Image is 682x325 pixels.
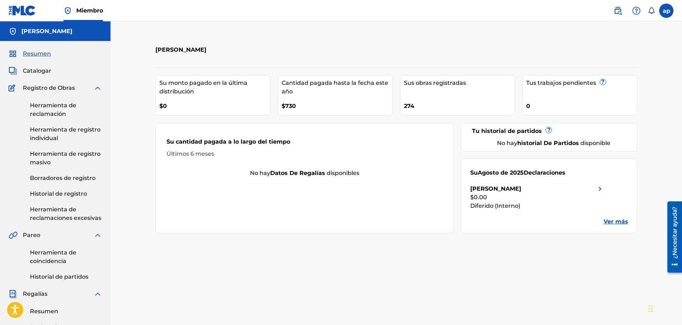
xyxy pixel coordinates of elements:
img: Pareo [9,231,17,239]
font: Historial de partidos [30,273,88,280]
a: Herramienta de registro masivo [30,150,102,167]
img: expandir [93,84,102,92]
a: CatalogarCatalogar [9,67,51,75]
font: $0 [159,103,167,109]
font: Catalogar [23,67,51,74]
font: ? [601,78,604,85]
img: expandir [93,290,102,298]
font: Borradores de registro [30,175,96,181]
iframe: Widget de chat [646,291,682,325]
font: Su cantidad pagada a lo largo del tiempo [166,138,290,145]
div: Ayuda [629,4,643,18]
a: Herramienta de reclamaciones excesivas [30,205,102,222]
font: [PERSON_NAME] [155,46,206,53]
a: Borradores de registro [30,174,102,182]
font: Pareo [23,232,40,238]
font: 0 [526,103,530,109]
div: Arrastrar [648,298,653,319]
font: $730 [282,103,296,109]
a: ResumenResumen [9,50,51,58]
font: Registro de Obras [23,84,75,91]
a: Herramienta de reclamación [30,101,102,118]
font: Sus obras registradas [404,79,466,86]
font: Su [470,169,478,176]
font: historial de partidos [517,140,579,146]
img: ayuda [632,6,641,15]
font: Herramienta de registro individual [30,126,101,141]
img: Registro de Obras [9,84,18,92]
font: ? [547,127,550,133]
font: Cantidad pagada hasta la fecha este año [282,79,388,95]
div: Menú de usuario [659,4,673,18]
font: Ver más [604,218,628,225]
font: Regalías [23,290,47,297]
font: Declaraciones [524,169,565,176]
img: Logotipo del MLC [9,5,36,16]
font: No hay [250,170,270,176]
font: Su monto pagado en la última distribución [159,79,247,95]
a: Ver más [604,217,628,226]
img: Titular de los derechos superior [63,6,72,15]
a: Resumen [30,307,102,316]
font: Últimos 6 meses [166,150,214,157]
a: Historial de partidos [30,273,102,281]
h5: Adelaldo Peña González [21,27,72,36]
a: Historial de registro [30,190,102,198]
font: Miembro [76,7,103,14]
font: [PERSON_NAME] [21,28,72,35]
font: Diferido (Interno) [470,202,520,209]
font: Agosto de 2025 [478,169,524,176]
font: Resumen [23,50,51,57]
font: [PERSON_NAME] [470,185,521,192]
a: [PERSON_NAME]icono de chevron derecho$0.00Diferido (Interno) [470,185,604,210]
font: Herramienta de reclamaciones excesivas [30,206,101,221]
img: Resumen [9,50,17,58]
font: Tus trabajos pendientes [526,79,596,86]
font: disponibles [327,170,359,176]
div: Notificaciones [648,7,655,14]
font: 274 [404,103,414,109]
img: expandir [93,231,102,239]
font: datos de regalías [270,170,325,176]
img: Regalías [9,290,17,298]
img: Cuentas [9,27,17,36]
font: disponible [580,140,610,146]
font: Herramienta de reclamación [30,102,76,117]
iframe: Centro de recursos [662,198,682,275]
a: Búsqueda pública [611,4,625,18]
a: Herramienta de registro individual [30,125,102,143]
font: $0.00 [470,194,487,201]
font: Resumen [30,308,58,315]
font: Historial de registro [30,190,87,197]
a: Herramienta de coincidencia [30,248,102,265]
img: buscar [614,6,622,15]
font: Herramienta de coincidencia [30,249,76,264]
font: Tu historial de partidos [472,128,542,134]
img: icono de chevron derecho [596,185,604,193]
font: No hay [497,140,517,146]
img: Catalogar [9,67,17,75]
font: Herramienta de registro masivo [30,150,101,166]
